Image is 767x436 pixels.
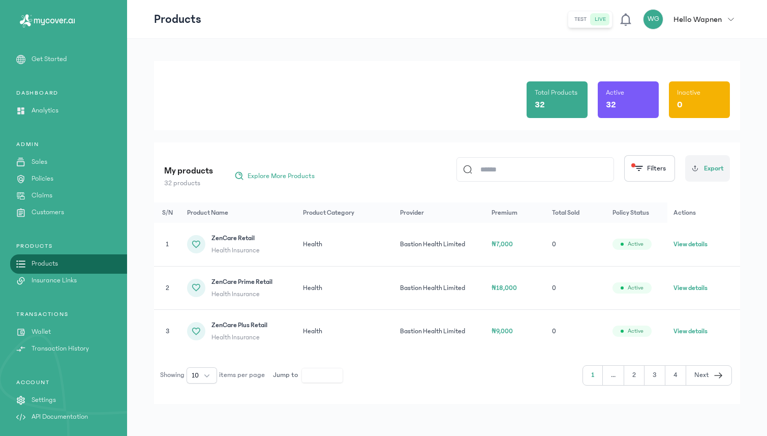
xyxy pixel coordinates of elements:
p: Settings [32,395,56,405]
p: API Documentation [32,412,88,422]
span: ZenCare Plus Retail [211,320,267,330]
span: ZenCare Prime Retail [211,277,272,287]
span: Health Insurance [211,289,272,299]
p: Active [606,88,624,98]
span: items per page [219,370,265,381]
span: 3 [166,328,169,335]
span: ₦9,000 [492,328,513,335]
td: Bastion Health Limited [394,310,486,353]
p: Total Products [535,88,577,98]
p: Policies [32,173,53,184]
button: View details [673,283,708,293]
span: Active [628,284,643,292]
span: Explore More Products [248,171,315,181]
p: Get Started [32,54,67,65]
th: Actions [667,202,740,223]
td: Bastion Health Limited [394,223,486,266]
button: Filters [624,155,675,182]
span: Health Insurance [211,245,260,255]
button: Export [685,155,730,182]
div: WG [643,9,663,30]
p: Customers [32,207,64,218]
span: ZenCare Retail [211,233,260,243]
button: View details [673,326,708,336]
button: 10 [187,367,217,384]
button: live [591,13,610,25]
p: Transaction History [32,343,89,354]
p: Wallet [32,327,51,337]
span: 0 [552,284,556,292]
span: Health Insurance [211,332,267,342]
span: Active [628,327,643,335]
td: Health [297,223,393,266]
span: 1 [166,241,169,248]
button: WGHello Wapnen [643,9,740,30]
p: 32 [606,98,616,112]
span: ₦18,000 [492,284,517,292]
th: Policy Status [606,202,667,223]
button: 3 [645,366,665,385]
th: Product Category [297,202,393,223]
th: Product Name [181,202,297,223]
span: 10 [192,370,199,381]
p: Hello Wapnen [673,13,722,25]
span: 0 [552,328,556,335]
span: 0 [552,241,556,248]
p: 0 [677,98,683,112]
button: ... [603,366,624,385]
th: Total Sold [546,202,606,223]
button: View details [673,239,708,249]
p: My products [164,164,213,178]
button: test [570,13,591,25]
td: Health [297,310,393,353]
span: Export [704,163,724,174]
p: Products [154,11,201,27]
span: 2 [166,284,169,292]
button: 2 [624,366,645,385]
span: Showing [160,370,185,381]
td: Bastion Health Limited [394,266,486,310]
p: Sales [32,157,47,167]
p: Products [32,258,58,269]
span: Active [628,240,643,248]
p: 32 [535,98,545,112]
th: Premium [485,202,546,223]
td: Health [297,266,393,310]
span: Next [694,370,709,381]
span: ₦7,000 [492,241,513,248]
p: Insurance Links [32,275,77,286]
div: Jump to [273,368,343,383]
p: Inactive [677,88,700,98]
th: Provider [394,202,486,223]
button: Next [686,366,731,385]
button: 4 [665,366,686,385]
button: 1 [583,366,603,385]
p: Analytics [32,105,58,116]
p: 32 products [164,178,213,188]
th: S/N [154,202,181,223]
button: Explore More Products [229,168,320,184]
p: Claims [32,190,52,201]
